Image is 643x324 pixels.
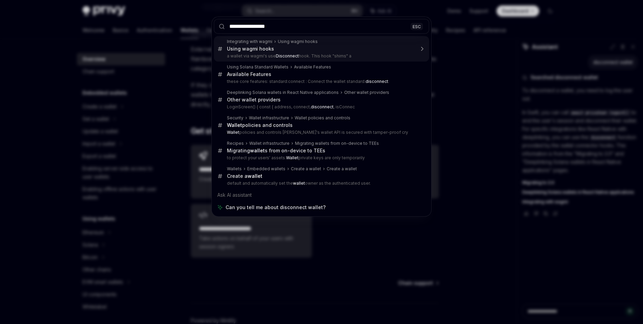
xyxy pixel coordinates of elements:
b: wallet [250,148,265,153]
b: Wallet [286,155,298,160]
p: policies and controls [PERSON_NAME]'s wallet API is secured with tamper-proof cry [227,130,415,135]
div: Using Solana Standard Wallets [227,64,288,70]
p: LoginScreen() { const { address, connect, , isConnec [227,104,415,110]
div: Recipes [227,141,244,146]
div: Wallets [227,166,242,172]
b: wallet [293,181,305,186]
div: Create a [227,173,262,179]
div: policies and controls [227,122,293,128]
div: Integrating with wagmi [227,39,272,44]
div: Available Features [227,71,271,77]
b: Wallet [227,130,239,135]
div: Deeplinking Solana wallets in React Native applications [227,90,339,95]
b: disconnect [366,79,388,84]
p: to protect your users' assets. private keys are only temporarily [227,155,415,161]
b: Disconnect [276,53,299,58]
div: Wallet infrastructure [249,115,289,121]
div: Create a wallet [291,166,321,172]
div: Migrating wallets from on-device to TEEs [295,141,379,146]
div: Available Features [294,64,331,70]
div: Embedded wallets [247,166,285,172]
span: Can you tell me about disconnect wallet? [226,204,326,211]
b: Wallet [227,122,242,128]
div: Using wagmi hooks [227,46,274,52]
div: Wallet policies and controls [295,115,350,121]
div: Wallet infrastructure [249,141,290,146]
b: disconnect [311,104,334,109]
p: a wallet via wagmi's use hook. This hook "shims" a [227,53,415,59]
p: default and automatically set the owner as the authenticated user. [227,181,415,186]
div: Migrating s from on-device to TEEs [227,148,325,154]
div: Other wallet providers [344,90,389,95]
b: wallet [248,173,262,179]
div: Security [227,115,243,121]
div: Using wagmi hooks [278,39,318,44]
div: Ask AI assistant [214,189,429,201]
div: Other wallet providers [227,97,281,103]
div: ESC [411,23,423,30]
p: these core features: standard:connect : Connect the wallet standard: : [227,79,415,84]
div: Create a wallet [327,166,357,172]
